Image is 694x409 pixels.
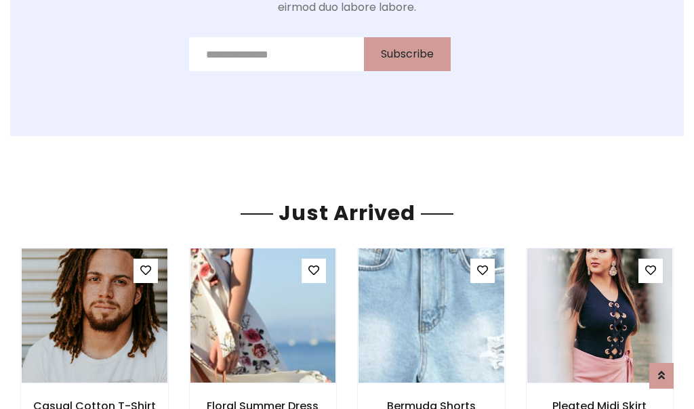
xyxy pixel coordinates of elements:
[364,37,451,71] button: Subscribe
[273,198,421,228] span: Just Arrived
